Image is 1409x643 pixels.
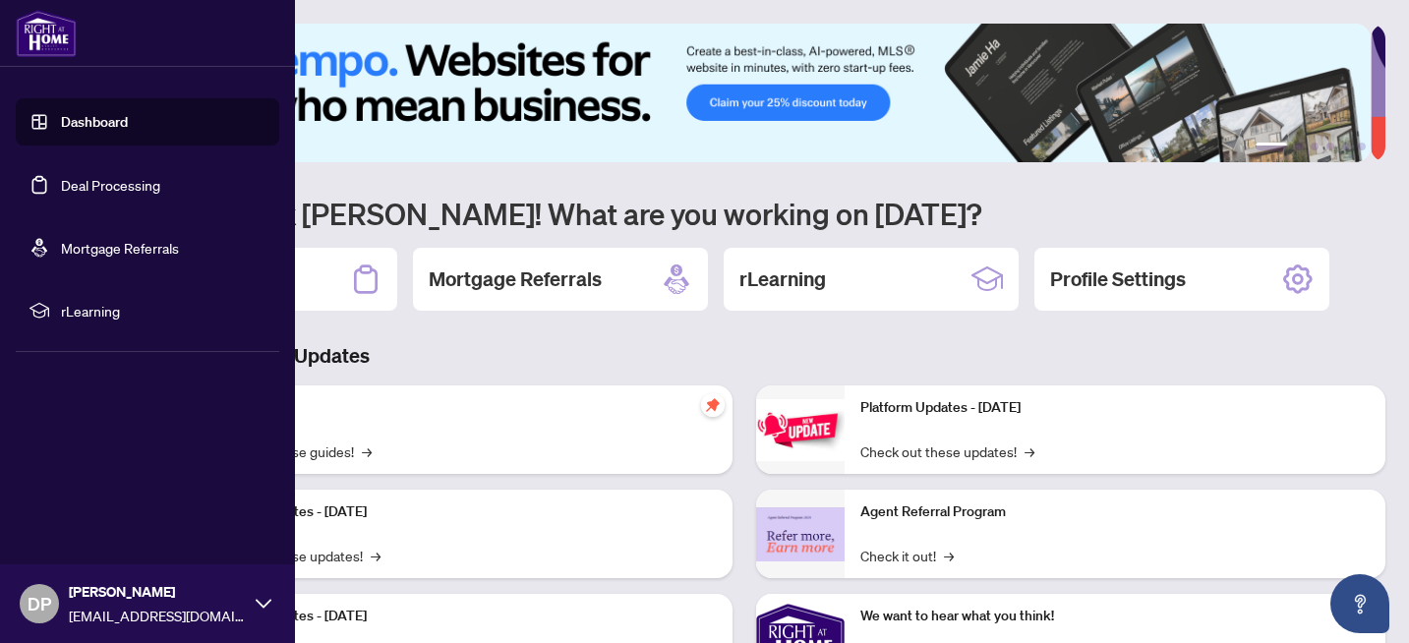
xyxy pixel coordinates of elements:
p: Self-Help [206,397,717,419]
span: rLearning [61,300,265,321]
span: [EMAIL_ADDRESS][DOMAIN_NAME] [69,605,246,626]
button: 2 [1295,143,1303,150]
p: Platform Updates - [DATE] [860,397,1371,419]
p: Platform Updates - [DATE] [206,501,717,523]
span: pushpin [701,393,725,417]
button: Open asap [1330,574,1389,633]
span: → [371,545,381,566]
a: Check it out!→ [860,545,954,566]
button: 6 [1358,143,1366,150]
span: → [1025,440,1034,462]
p: We want to hear what you think! [860,606,1371,627]
span: [PERSON_NAME] [69,581,246,603]
img: Agent Referral Program [756,507,845,561]
button: 1 [1256,143,1287,150]
button: 4 [1326,143,1334,150]
button: 3 [1311,143,1319,150]
a: Deal Processing [61,176,160,194]
img: Slide 0 [102,24,1371,162]
button: 5 [1342,143,1350,150]
h2: rLearning [739,265,826,293]
a: Check out these updates!→ [860,440,1034,462]
span: DP [28,590,51,617]
h2: Mortgage Referrals [429,265,602,293]
p: Platform Updates - [DATE] [206,606,717,627]
p: Agent Referral Program [860,501,1371,523]
h2: Profile Settings [1050,265,1186,293]
h3: Brokerage & Industry Updates [102,342,1385,370]
a: Mortgage Referrals [61,239,179,257]
span: → [362,440,372,462]
img: logo [16,10,77,57]
img: Platform Updates - June 23, 2025 [756,399,845,461]
h1: Welcome back [PERSON_NAME]! What are you working on [DATE]? [102,195,1385,232]
a: Dashboard [61,113,128,131]
span: → [944,545,954,566]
